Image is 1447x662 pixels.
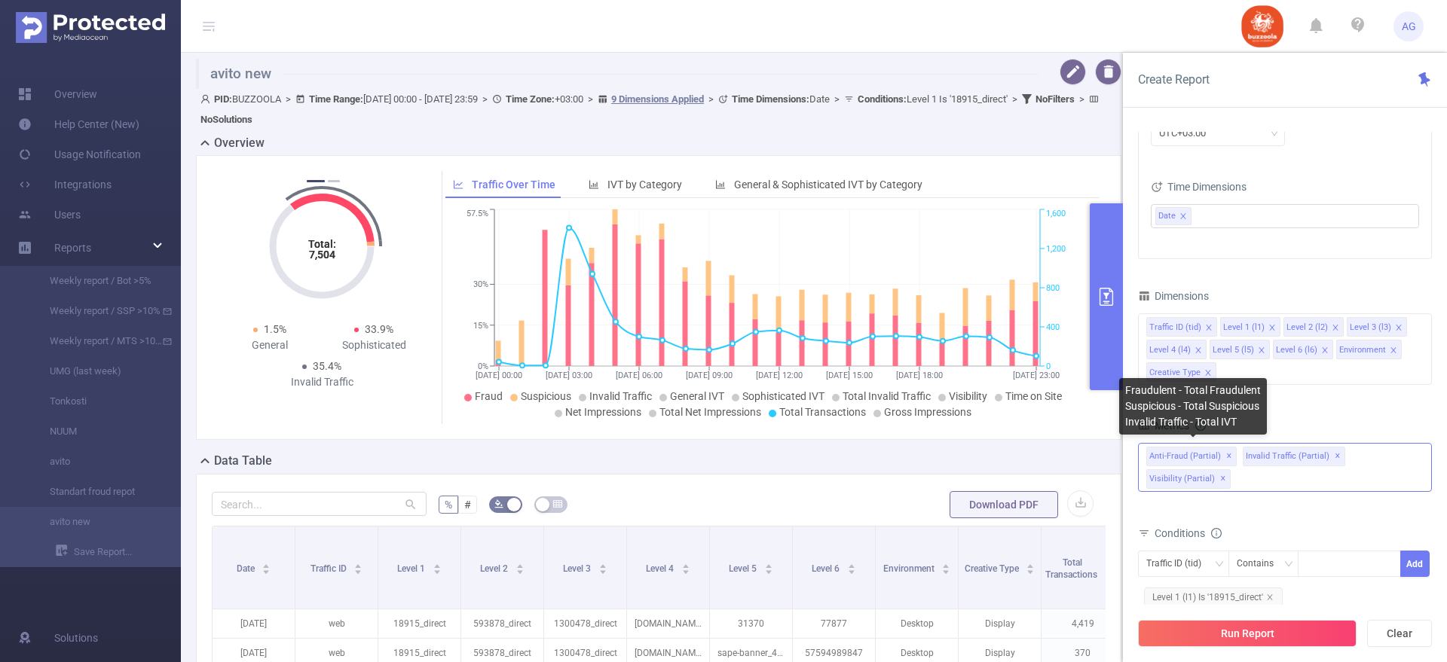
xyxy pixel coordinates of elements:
[896,371,943,380] tspan: [DATE] 18:00
[214,93,232,105] b: PID:
[598,568,607,572] i: icon: caret-down
[883,563,937,574] span: Environment
[1046,362,1051,371] tspan: 0
[515,562,525,571] div: Sort
[1125,400,1259,412] span: Suspicious - Total Suspicious
[1270,129,1279,139] i: icon: down
[858,93,1008,105] span: Level 1 Is '18915_direct'
[941,562,950,571] div: Sort
[1149,340,1191,360] div: Level 4 (l4)
[611,93,704,105] u: 9 Dimensions Applied
[1146,469,1231,489] span: Visibility (partial)
[1400,551,1430,577] button: Add
[1350,318,1391,337] div: Level 3 (l3)
[563,563,593,574] span: Level 3
[270,374,374,390] div: Invalid Traffic
[732,93,830,105] span: Date
[16,12,165,43] img: Protected Media
[1226,447,1232,465] span: ✕
[473,321,488,331] tspan: 15%
[949,390,987,402] span: Visibility
[200,93,1103,125] span: BUZZOOLA [DATE] 00:00 - [DATE] 23:59 +03:00
[847,568,855,572] i: icon: caret-down
[764,568,772,572] i: icon: caret-down
[843,390,931,402] span: Total Invalid Traffic
[1138,620,1357,647] button: Run Report
[565,406,641,418] span: Net Impressions
[826,371,873,380] tspan: [DATE] 15:00
[433,568,441,572] i: icon: caret-down
[1045,557,1100,580] span: Total Transactions
[354,562,363,566] i: icon: caret-up
[467,209,488,219] tspan: 57.5%
[521,390,571,402] span: Suspicious
[30,296,163,326] a: Weekly report / SSP >10%
[1395,324,1403,333] i: icon: close
[627,609,709,638] p: [DOMAIN_NAME]
[589,390,652,402] span: Invalid Traffic
[1205,324,1213,333] i: icon: close
[433,562,442,571] div: Sort
[670,390,724,402] span: General IVT
[214,134,265,152] h2: Overview
[480,563,510,574] span: Level 2
[1026,568,1035,572] i: icon: caret-down
[307,180,325,182] button: 1
[1204,369,1212,378] i: icon: close
[54,242,91,254] span: Reports
[1151,181,1247,193] span: Time Dimensions
[942,568,950,572] i: icon: caret-down
[515,562,524,566] i: icon: caret-up
[1149,363,1201,383] div: Creative Type
[1367,620,1432,647] button: Clear
[464,499,471,511] span: #
[515,568,524,572] i: icon: caret-down
[715,179,726,190] i: icon: bar-chart
[686,371,733,380] tspan: [DATE] 09:00
[1390,346,1397,355] i: icon: close
[1046,283,1060,293] tspan: 800
[616,371,662,380] tspan: [DATE] 06:00
[858,93,907,105] b: Conditions :
[1347,317,1407,337] li: Level 3 (l3)
[30,507,163,537] a: avito new
[1321,346,1329,355] i: icon: close
[200,94,214,104] i: icon: user
[213,609,295,638] p: [DATE]
[1335,447,1341,465] span: ✕
[1273,340,1333,359] li: Level 6 (l6)
[950,491,1058,518] button: Download PDF
[659,406,761,418] span: Total Net Impressions
[461,609,543,638] p: 593878_direct
[1149,318,1201,337] div: Traffic ID (tid)
[607,178,682,191] span: IVT by Category
[1103,526,1124,609] i: Filter menu
[1210,340,1270,359] li: Level 5 (l5)
[764,562,772,566] i: icon: caret-up
[494,499,503,508] i: icon: bg-colors
[965,563,1021,574] span: Creative Type
[876,609,958,638] p: Desktop
[710,609,792,638] p: 31370
[1213,340,1254,360] div: Level 5 (l5)
[553,499,562,508] i: icon: table
[475,390,503,402] span: Fraud
[30,386,163,416] a: Tonkosti
[30,266,163,296] a: Weekly report / Bot >5%
[397,563,427,574] span: Level 1
[18,169,112,200] a: Integrations
[353,562,363,571] div: Sort
[262,562,271,571] div: Sort
[1211,528,1222,538] i: icon: info-circle
[583,93,598,105] span: >
[1215,560,1224,570] i: icon: down
[1125,384,1261,396] span: Fraudulent - Total Fraudulent
[1036,93,1075,105] b: No Filters
[30,326,163,356] a: Weekly report / MTS >10%
[472,178,555,191] span: Traffic Over Time
[313,360,341,372] span: 35.4%
[309,249,335,261] tspan: 7,504
[212,492,427,516] input: Search...
[1158,208,1176,224] span: Date
[1046,322,1060,332] tspan: 400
